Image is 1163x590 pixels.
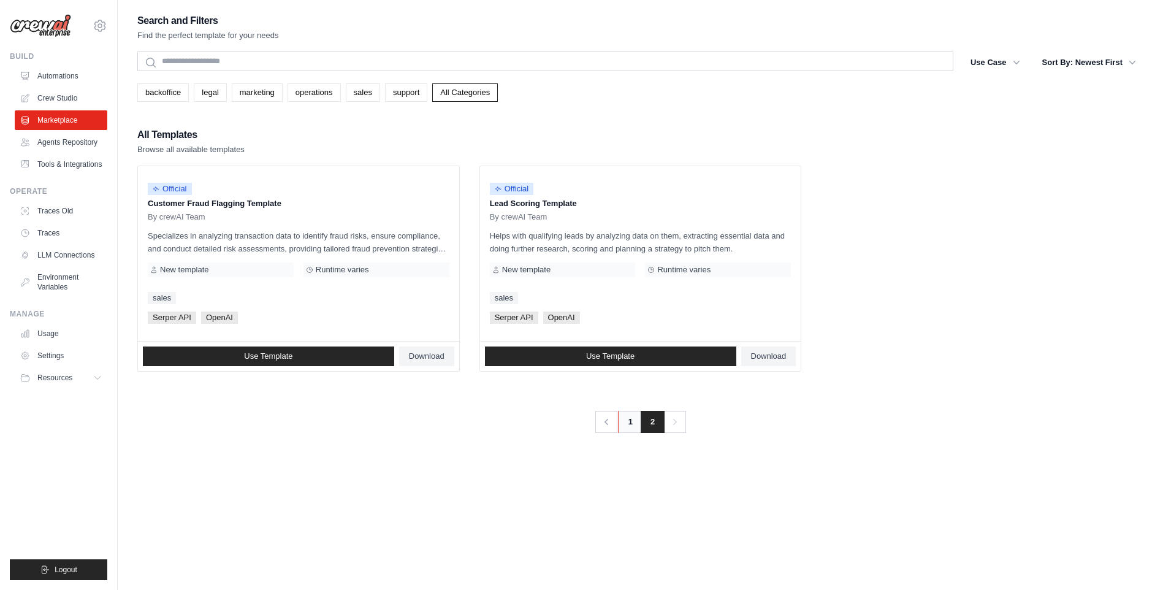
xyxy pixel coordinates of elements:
button: Logout [10,559,107,580]
span: By crewAI Team [148,212,205,222]
span: Official [148,183,192,195]
a: Marketplace [15,110,107,130]
a: Automations [15,66,107,86]
span: Use Template [244,351,292,361]
span: Resources [37,373,72,383]
span: Runtime varies [316,265,369,275]
button: Resources [15,368,107,388]
img: Logo [10,14,71,37]
a: Download [399,347,454,366]
p: Lead Scoring Template [490,197,791,210]
a: backoffice [137,83,189,102]
a: operations [288,83,341,102]
a: Use Template [143,347,394,366]
a: legal [194,83,226,102]
nav: Pagination [595,411,686,433]
span: OpenAI [201,312,238,324]
a: Agents Repository [15,132,107,152]
h2: Search and Filters [137,12,279,29]
a: Traces [15,223,107,243]
span: Download [751,351,787,361]
span: Serper API [490,312,538,324]
a: marketing [232,83,283,102]
a: Traces Old [15,201,107,221]
span: New template [502,265,551,275]
p: Find the perfect template for your needs [137,29,279,42]
a: All Categories [432,83,498,102]
a: Environment Variables [15,267,107,297]
span: Serper API [148,312,196,324]
a: support [385,83,427,102]
a: 1 [618,411,643,433]
p: Customer Fraud Flagging Template [148,197,449,210]
button: Sort By: Newest First [1035,52,1143,74]
a: Settings [15,346,107,366]
div: Operate [10,186,107,196]
p: Specializes in analyzing transaction data to identify fraud risks, ensure compliance, and conduct... [148,229,449,255]
a: Tools & Integrations [15,155,107,174]
p: Browse all available templates [137,144,245,156]
span: Download [409,351,444,361]
a: LLM Connections [15,245,107,265]
a: sales [346,83,380,102]
a: Crew Studio [15,88,107,108]
a: Download [741,347,796,366]
span: 2 [641,411,665,433]
a: Usage [15,324,107,343]
span: Use Template [586,351,635,361]
span: By crewAI Team [490,212,547,222]
span: New template [160,265,208,275]
h2: All Templates [137,126,245,144]
div: Build [10,52,107,61]
button: Use Case [963,52,1028,74]
span: Logout [55,565,77,575]
a: sales [490,292,518,304]
div: Manage [10,309,107,319]
span: OpenAI [543,312,580,324]
p: Helps with qualifying leads by analyzing data on them, extracting essential data and doing furthe... [490,229,791,255]
span: Official [490,183,534,195]
a: sales [148,292,176,304]
a: Use Template [485,347,736,366]
span: Runtime varies [657,265,711,275]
